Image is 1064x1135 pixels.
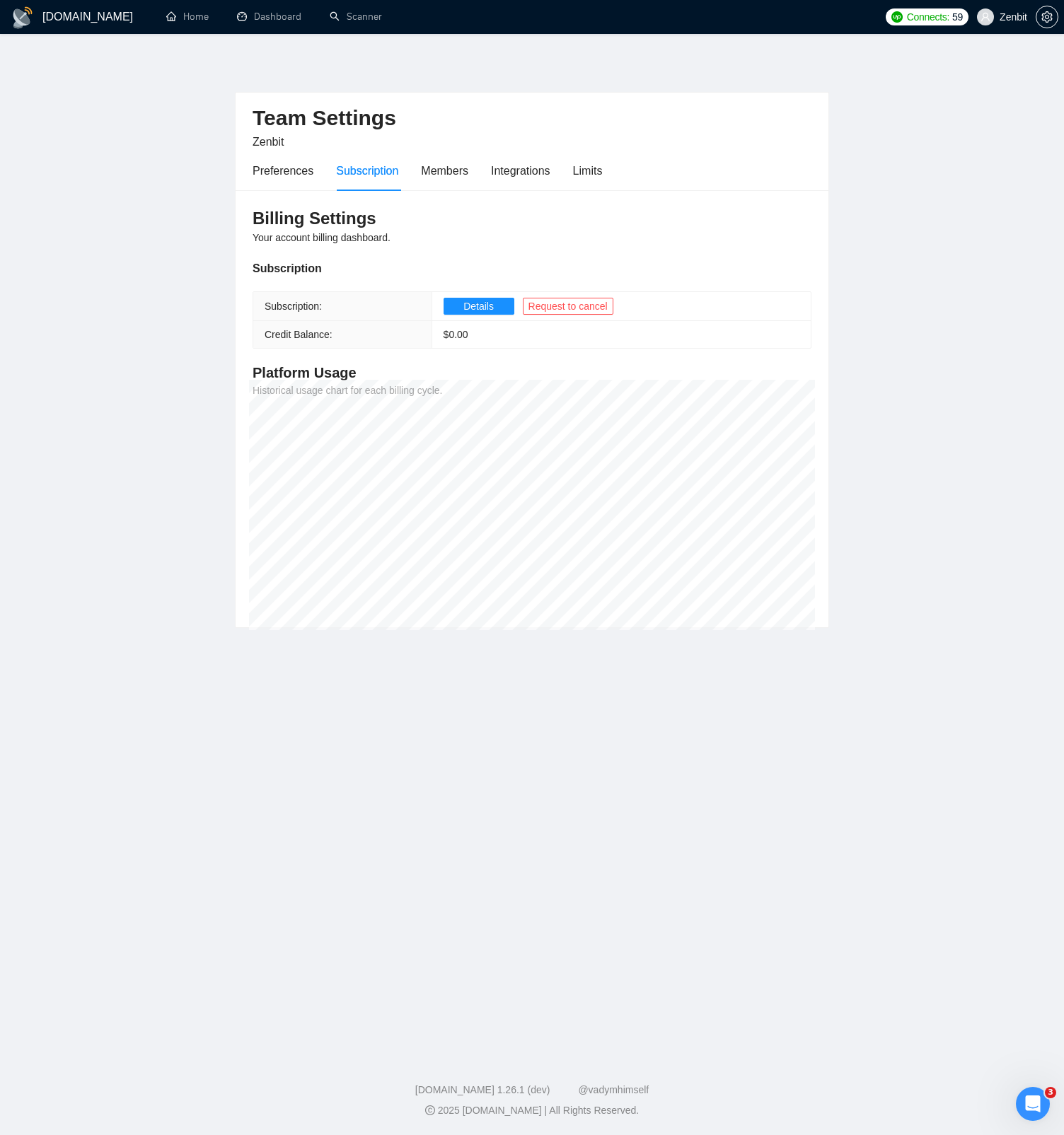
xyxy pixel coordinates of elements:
[1045,1087,1056,1098] span: 3
[253,232,391,243] span: Your account billing dashboard.
[578,1084,649,1095] a: @vadymhimself
[330,11,382,23] a: searchScanner
[11,1103,1053,1118] div: 2025 [DOMAIN_NAME] | All Rights Reserved.
[1036,6,1058,28] button: setting
[265,301,322,312] span: Subscription:
[265,329,332,340] span: Credit Balance:
[1016,1087,1050,1121] iframe: Intercom live chat
[1036,11,1058,23] a: setting
[253,363,811,383] h4: Platform Usage
[253,207,811,230] h3: Billing Settings
[421,162,468,180] div: Members
[444,329,468,340] span: $ 0.00
[253,162,313,180] div: Preferences
[444,298,514,315] button: Details
[891,11,903,23] img: upwork-logo.png
[523,298,613,315] button: Request to cancel
[253,104,811,133] h2: Team Settings
[952,9,963,25] span: 59
[573,162,603,180] div: Limits
[11,6,34,29] img: logo
[907,9,949,25] span: Connects:
[1036,11,1058,23] span: setting
[166,11,209,23] a: homeHome
[237,11,301,23] a: dashboardDashboard
[528,298,608,314] span: Request to cancel
[253,136,284,148] span: Zenbit
[463,298,494,314] span: Details
[415,1084,550,1095] a: [DOMAIN_NAME] 1.26.1 (dev)
[253,260,811,277] div: Subscription
[336,162,398,180] div: Subscription
[981,12,990,22] span: user
[491,162,550,180] div: Integrations
[425,1105,435,1115] span: copyright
